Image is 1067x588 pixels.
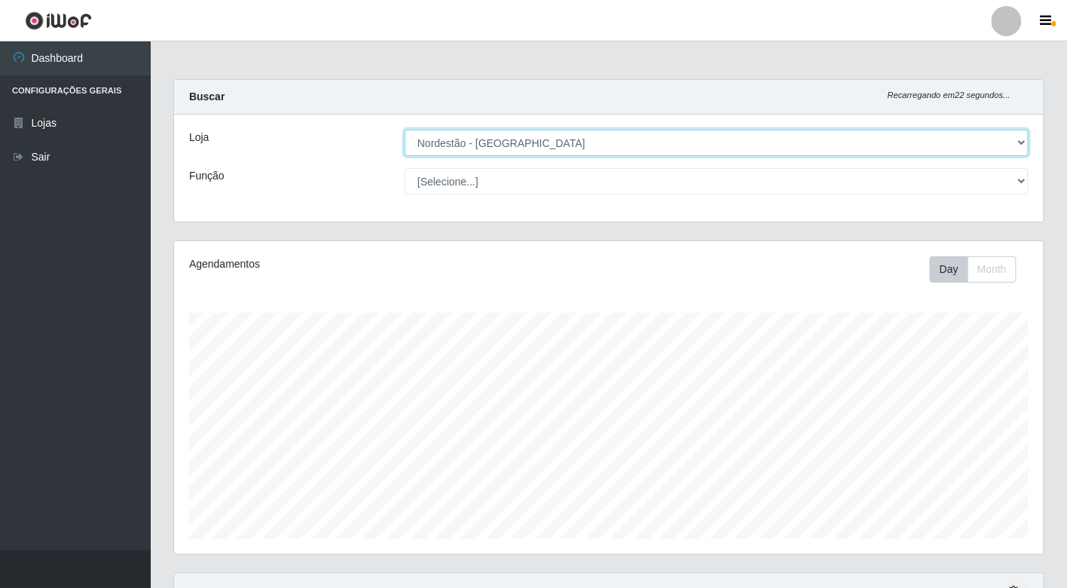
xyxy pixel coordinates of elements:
strong: Buscar [189,90,225,103]
label: Loja [189,130,209,145]
img: CoreUI Logo [25,11,92,30]
div: Agendamentos [189,256,526,272]
button: Day [930,256,968,283]
div: First group [930,256,1017,283]
div: Toolbar with button groups [930,256,1029,283]
i: Recarregando em 22 segundos... [888,90,1010,100]
label: Função [189,168,225,184]
button: Month [968,256,1017,283]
